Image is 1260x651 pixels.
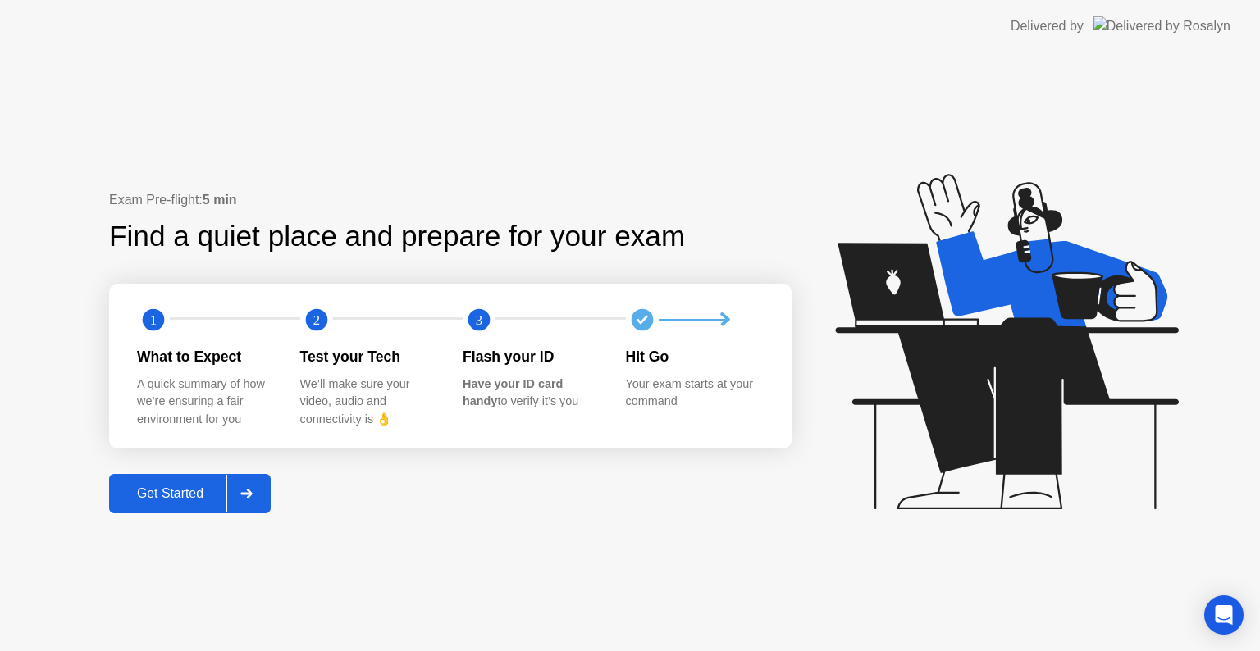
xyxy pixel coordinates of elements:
div: Find a quiet place and prepare for your exam [109,215,687,258]
img: Delivered by Rosalyn [1093,16,1230,35]
div: Your exam starts at your command [626,376,763,411]
div: Hit Go [626,346,763,367]
button: Get Started [109,474,271,513]
div: We’ll make sure your video, audio and connectivity is 👌 [300,376,437,429]
div: Get Started [114,486,226,501]
div: Open Intercom Messenger [1204,595,1244,635]
div: Flash your ID [463,346,600,367]
b: 5 min [203,193,237,207]
b: Have your ID card handy [463,377,563,408]
div: Test your Tech [300,346,437,367]
text: 3 [476,312,482,328]
div: A quick summary of how we’re ensuring a fair environment for you [137,376,274,429]
div: What to Expect [137,346,274,367]
div: Exam Pre-flight: [109,190,792,210]
text: 2 [313,312,319,328]
div: Delivered by [1011,16,1084,36]
text: 1 [150,312,157,328]
div: to verify it’s you [463,376,600,411]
